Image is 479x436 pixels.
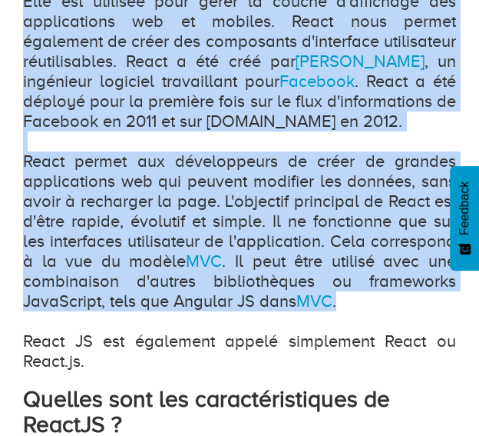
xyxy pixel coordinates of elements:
a: Facebook [279,72,355,91]
span: Feedback [458,181,471,235]
a: [PERSON_NAME] [296,52,424,71]
a: MVC [296,291,332,311]
a: MVC [186,251,222,271]
button: Feedback - Afficher l’enquête [450,165,479,270]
